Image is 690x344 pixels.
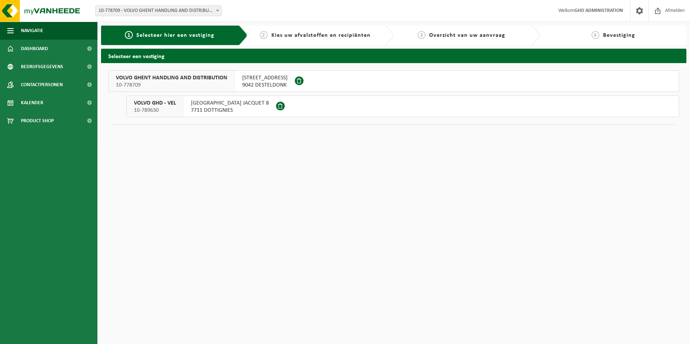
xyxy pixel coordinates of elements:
span: 3 [418,31,425,39]
span: Contactpersonen [21,76,63,94]
span: 10-778709 - VOLVO GHENT HANDLING AND DISTRIBUTION - DESTELDONK [96,6,221,16]
span: 9042 DESTELDONK [242,81,288,89]
span: Navigatie [21,22,43,40]
span: 7711 DOTTIGNIES [191,107,269,114]
button: VOLVO GHENT HANDLING AND DISTRIBUTION 10-778709 [STREET_ADDRESS]9042 DESTELDONK [108,70,679,92]
span: Kies uw afvalstoffen en recipiënten [271,32,371,38]
strong: GHD ADMINISTRATION [575,8,623,13]
span: 4 [591,31,599,39]
span: 1 [125,31,133,39]
span: Product Shop [21,112,54,130]
span: 2 [260,31,268,39]
span: Dashboard [21,40,48,58]
span: 10-778709 [116,81,227,89]
h2: Selecteer een vestiging [101,49,686,63]
span: [GEOGRAPHIC_DATA] JACQUET 8 [191,100,269,107]
span: VOLVO GHD - VEL [134,100,176,107]
span: 10-778709 - VOLVO GHENT HANDLING AND DISTRIBUTION - DESTELDONK [95,5,222,16]
span: Selecteer hier een vestiging [136,32,214,38]
span: Bevestiging [603,32,635,38]
span: Kalender [21,94,43,112]
button: VOLVO GHD - VEL 10-789630 [GEOGRAPHIC_DATA] JACQUET 87711 DOTTIGNIES [126,96,679,117]
span: [STREET_ADDRESS] [242,74,288,81]
span: 10-789630 [134,107,176,114]
span: Bedrijfsgegevens [21,58,63,76]
span: Overzicht van uw aanvraag [429,32,505,38]
span: VOLVO GHENT HANDLING AND DISTRIBUTION [116,74,227,81]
